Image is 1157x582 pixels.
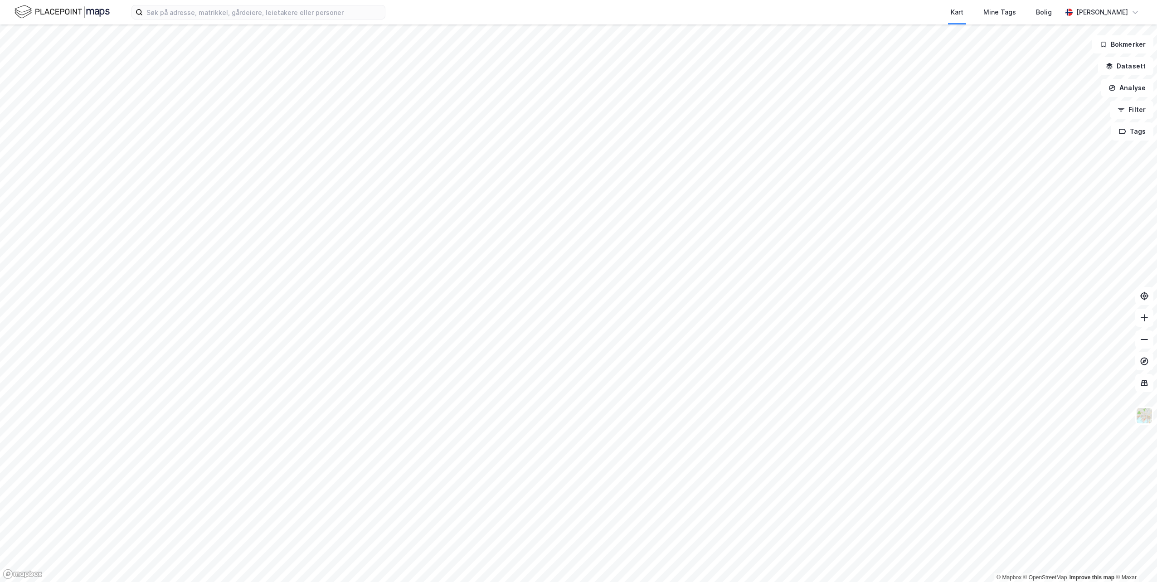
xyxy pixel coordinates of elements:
a: OpenStreetMap [1023,574,1067,581]
div: Mine Tags [983,7,1016,18]
img: logo.f888ab2527a4732fd821a326f86c7f29.svg [15,4,110,20]
a: Mapbox [997,574,1021,581]
div: Bolig [1036,7,1052,18]
button: Tags [1111,122,1153,141]
div: [PERSON_NAME] [1076,7,1128,18]
button: Filter [1110,101,1153,119]
button: Bokmerker [1092,35,1153,53]
a: Mapbox homepage [3,569,43,579]
input: Søk på adresse, matrikkel, gårdeiere, leietakere eller personer [143,5,385,19]
button: Analyse [1101,79,1153,97]
a: Improve this map [1069,574,1114,581]
button: Datasett [1098,57,1153,75]
img: Z [1136,407,1153,424]
iframe: Chat Widget [1112,538,1157,582]
div: Kart [951,7,963,18]
div: Kontrollprogram for chat [1112,538,1157,582]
